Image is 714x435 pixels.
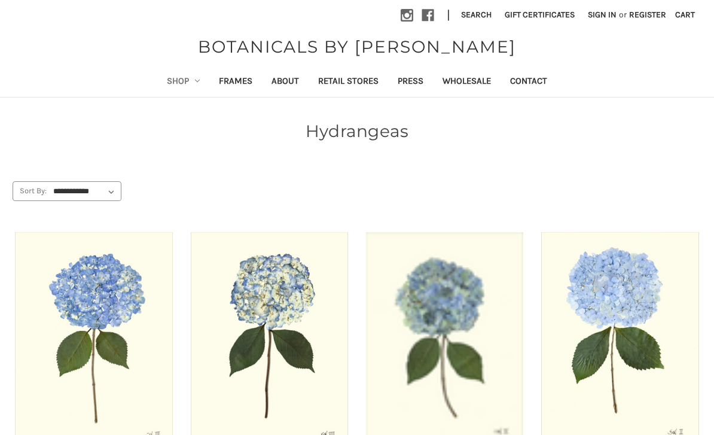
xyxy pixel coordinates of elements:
a: BOTANICALS BY [PERSON_NAME] [192,34,522,59]
li: | [443,6,454,25]
a: Press [388,68,433,97]
a: Contact [501,68,557,97]
h1: Hydrangeas [13,118,701,144]
a: About [262,68,309,97]
span: Cart [675,10,695,20]
a: Wholesale [433,68,501,97]
a: Retail Stores [309,68,388,97]
label: Sort By: [13,182,47,200]
a: Shop [157,68,210,97]
a: Frames [209,68,262,97]
span: or [618,8,628,21]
